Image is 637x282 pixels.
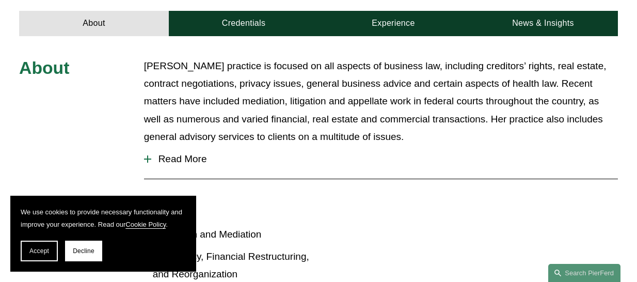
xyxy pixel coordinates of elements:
[10,196,196,272] section: Cookie banner
[548,264,620,282] a: Search this site
[468,11,618,37] a: News & Insights
[144,57,618,146] p: [PERSON_NAME] practice is focused on all aspects of business law, including creditors’ rights, re...
[153,203,318,221] p: Appellate
[65,241,102,261] button: Decline
[21,241,58,261] button: Accept
[19,58,69,77] span: About
[19,11,169,37] a: About
[153,226,318,243] p: Arbitration and Mediation
[21,206,186,230] p: We use cookies to provide necessary functionality and improve your experience. Read our .
[151,153,618,165] span: Read More
[144,146,618,173] button: Read More
[29,247,49,255] span: Accept
[169,11,318,37] a: Credentials
[125,221,166,228] a: Cookie Policy
[318,11,468,37] a: Experience
[73,247,94,255] span: Decline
